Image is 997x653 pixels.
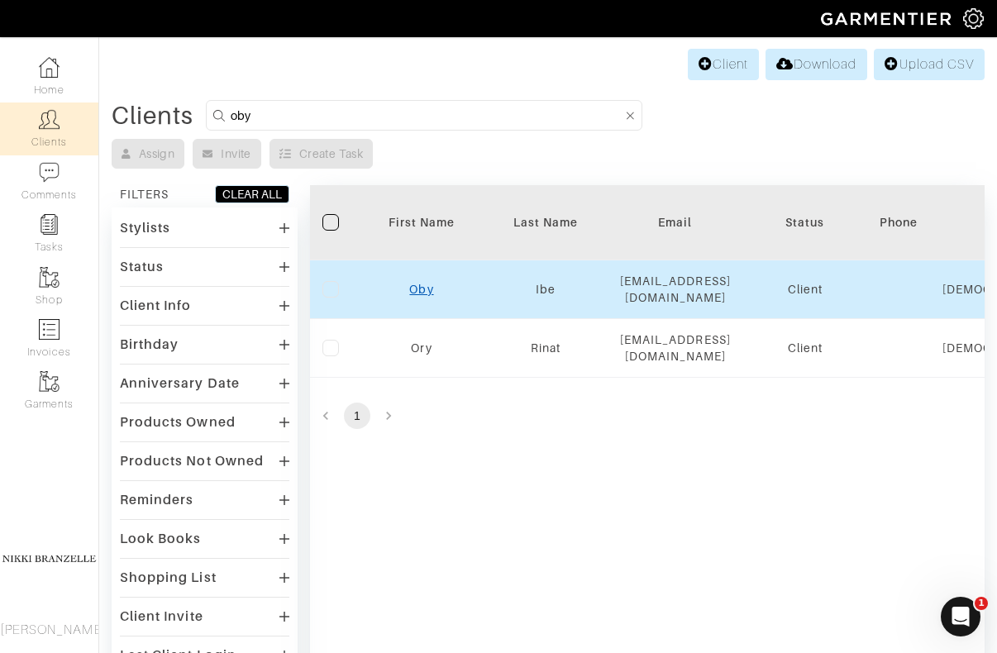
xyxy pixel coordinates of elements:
div: Last Name [496,214,595,231]
img: comment-icon-a0a6a9ef722e966f86d9cbdc48e553b5cf19dbc54f86b18d962a5391bc8f6eb6.png [39,162,60,183]
div: Birthday [120,336,179,353]
div: Email [620,214,731,231]
div: Status [120,259,164,275]
img: orders-icon-0abe47150d42831381b5fb84f609e132dff9fe21cb692f30cb5eec754e2cba89.png [39,319,60,340]
div: Products Owned [120,414,236,431]
a: Upload CSV [874,49,985,80]
img: gear-icon-white-bd11855cb880d31180b6d7d6211b90ccbf57a29d726f0c71d8c61bd08dd39cc2.png [963,8,984,29]
a: Download [766,49,867,80]
div: First Name [372,214,471,231]
div: Look Books [120,531,202,547]
img: garmentier-logo-header-white-b43fb05a5012e4ada735d5af1a66efaba907eab6374d6393d1fbf88cb4ef424d.png [813,4,963,33]
img: dashboard-icon-dbcd8f5a0b271acd01030246c82b418ddd0df26cd7fceb0bd07c9910d44c42f6.png [39,57,60,78]
button: CLEAR ALL [215,185,289,203]
a: Ory [411,341,432,355]
th: Toggle SortBy [484,185,608,260]
th: Toggle SortBy [743,185,867,260]
div: Shopping List [120,570,217,586]
div: Client Info [120,298,192,314]
input: Search by name, email, phone, city, or state [231,105,623,126]
div: Status [756,214,855,231]
th: Toggle SortBy [360,185,484,260]
div: Products Not Owned [120,453,264,469]
button: page 1 [344,403,370,429]
iframe: Intercom live chat [941,597,980,636]
a: Client [688,49,759,80]
div: [EMAIL_ADDRESS][DOMAIN_NAME] [620,273,731,306]
img: clients-icon-6bae9207a08558b7cb47a8932f037763ab4055f8c8b6bfacd5dc20c3e0201464.png [39,109,60,130]
div: Stylists [120,220,170,236]
div: Client [756,340,855,356]
img: garments-icon-b7da505a4dc4fd61783c78ac3ca0ef83fa9d6f193b1c9dc38574b1d14d53ca28.png [39,267,60,288]
span: 1 [975,597,988,610]
div: CLEAR ALL [222,186,282,203]
nav: pagination navigation [310,403,985,429]
img: reminder-icon-8004d30b9f0a5d33ae49ab947aed9ed385cf756f9e5892f1edd6e32f2345188e.png [39,214,60,235]
div: FILTERS [120,186,169,203]
a: Oby [409,283,433,296]
div: Phone [880,214,918,231]
div: Client [756,281,855,298]
div: [EMAIL_ADDRESS][DOMAIN_NAME] [620,331,731,365]
div: Reminders [120,492,193,508]
a: Ibe [536,283,556,296]
div: Anniversary Date [120,375,240,392]
div: Client Invite [120,608,203,625]
a: Rinat [531,341,561,355]
div: Clients [112,107,193,124]
img: garments-icon-b7da505a4dc4fd61783c78ac3ca0ef83fa9d6f193b1c9dc38574b1d14d53ca28.png [39,371,60,392]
